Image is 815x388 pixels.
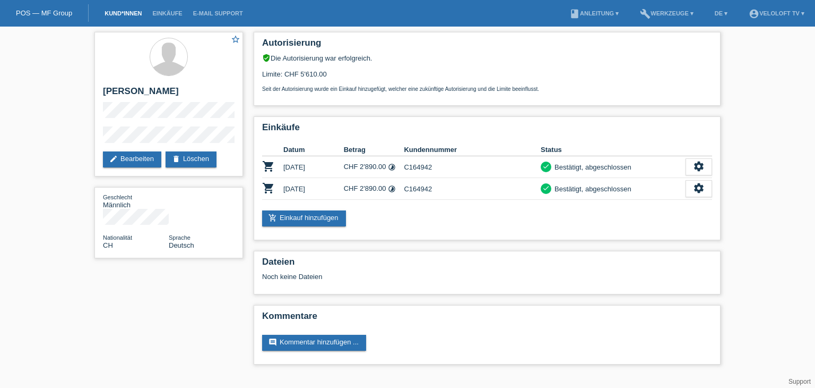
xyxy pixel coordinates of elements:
[344,144,404,156] th: Betrag
[103,234,132,241] span: Nationalität
[231,35,240,44] i: star_border
[169,234,190,241] span: Sprache
[551,162,631,173] div: Bestätigt, abgeschlossen
[344,156,404,178] td: CHF 2'890.00
[283,144,344,156] th: Datum
[262,182,275,195] i: POSP00027562
[709,10,733,16] a: DE ▾
[103,194,132,200] span: Geschlecht
[262,122,712,138] h2: Einkäufe
[404,144,541,156] th: Kundennummer
[188,10,248,16] a: E-Mail Support
[693,161,705,172] i: settings
[542,163,550,170] i: check
[262,311,712,327] h2: Kommentare
[103,241,113,249] span: Schweiz
[541,144,686,156] th: Status
[103,151,161,167] a: editBearbeiten
[542,184,550,192] i: check
[262,86,712,92] p: Seit der Autorisierung wurde ein Einkauf hinzugefügt, welcher eine zukünftige Autorisierung und d...
[169,241,194,249] span: Deutsch
[103,86,235,102] h2: [PERSON_NAME]
[231,35,240,46] a: star_border
[262,257,712,273] h2: Dateien
[268,338,277,347] i: comment
[109,155,118,163] i: edit
[640,9,651,19] i: build
[569,9,580,19] i: book
[262,38,712,54] h2: Autorisierung
[749,9,759,19] i: account_circle
[404,156,541,178] td: C164942
[16,9,72,17] a: POS — MF Group
[635,10,699,16] a: buildWerkzeuge ▾
[99,10,147,16] a: Kund*innen
[262,160,275,173] i: POSP00027561
[551,183,631,195] div: Bestätigt, abgeschlossen
[283,178,344,200] td: [DATE]
[388,185,396,193] i: Fixe Raten (12 Raten)
[388,163,396,171] i: Fixe Raten (12 Raten)
[262,273,586,281] div: Noch keine Dateien
[172,155,180,163] i: delete
[404,178,541,200] td: C164942
[564,10,624,16] a: bookAnleitung ▾
[262,54,271,62] i: verified_user
[268,214,277,222] i: add_shopping_cart
[262,335,366,351] a: commentKommentar hinzufügen ...
[103,193,169,209] div: Männlich
[283,156,344,178] td: [DATE]
[693,182,705,194] i: settings
[262,62,712,92] div: Limite: CHF 5'610.00
[166,151,216,167] a: deleteLöschen
[262,210,346,226] a: add_shopping_cartEinkauf hinzufügen
[262,54,712,62] div: Die Autorisierung war erfolgreich.
[147,10,187,16] a: Einkäufe
[788,378,811,385] a: Support
[743,10,810,16] a: account_circleVeloLoft TV ▾
[344,178,404,200] td: CHF 2'890.00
